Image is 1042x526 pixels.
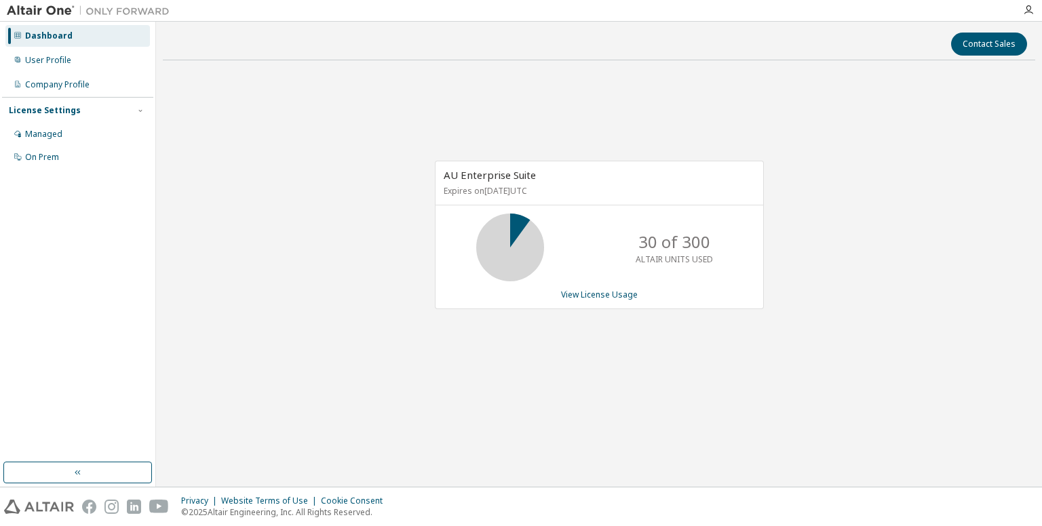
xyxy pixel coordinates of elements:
img: linkedin.svg [127,500,141,514]
img: altair_logo.svg [4,500,74,514]
div: User Profile [25,55,71,66]
div: Privacy [181,495,221,506]
a: View License Usage [561,289,638,300]
img: facebook.svg [82,500,96,514]
button: Contact Sales [951,33,1027,56]
img: instagram.svg [104,500,119,514]
p: 30 of 300 [638,230,710,254]
img: Altair One [7,4,176,18]
div: License Settings [9,105,81,116]
img: youtube.svg [149,500,169,514]
div: Website Terms of Use [221,495,321,506]
div: Cookie Consent [321,495,391,506]
p: © 2025 Altair Engineering, Inc. All Rights Reserved. [181,506,391,518]
span: AU Enterprise Suite [444,168,536,182]
div: Company Profile [25,79,90,90]
div: Dashboard [25,31,73,41]
p: Expires on [DATE] UTC [444,185,752,197]
p: ALTAIR UNITS USED [636,254,713,265]
div: Managed [25,129,62,140]
div: On Prem [25,152,59,163]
